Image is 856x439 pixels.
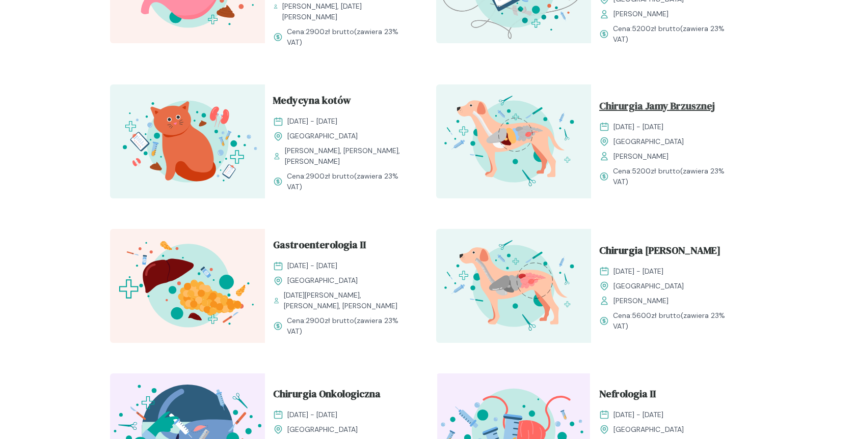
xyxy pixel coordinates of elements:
[273,386,381,405] span: Chirurgia Onkologiczna
[285,145,412,167] span: [PERSON_NAME], [PERSON_NAME], [PERSON_NAME]
[599,386,656,405] span: Nefrologia II
[436,229,591,343] img: ZpbG-x5LeNNTxNnM_ChiruTy%C5%82o_T.svg
[632,166,680,175] span: 5200 zł brutto
[273,237,412,256] a: Gastroenterologia II
[632,24,680,33] span: 5200 zł brutto
[599,98,738,118] a: Chirurgia Jamy Brzusznej
[599,98,715,118] span: Chirurgia Jamy Brzusznej
[599,243,720,262] span: Chirurgia [PERSON_NAME]
[613,166,738,187] span: Cena: (zawiera 23% VAT)
[287,171,412,192] span: Cena: (zawiera 23% VAT)
[287,275,358,286] span: [GEOGRAPHIC_DATA]
[613,23,738,45] span: Cena: (zawiera 23% VAT)
[287,131,358,141] span: [GEOGRAPHIC_DATA]
[273,93,351,112] span: Medycyna kotów
[110,229,265,343] img: ZxkxEIF3NbkBX8eR_GastroII_T.svg
[613,9,668,19] span: [PERSON_NAME]
[273,386,412,405] a: Chirurgia Onkologiczna
[436,84,591,198] img: aHfRokMqNJQqH-fc_ChiruJB_T.svg
[599,243,738,262] a: Chirurgia [PERSON_NAME]
[287,260,337,271] span: [DATE] - [DATE]
[287,116,337,127] span: [DATE] - [DATE]
[273,237,366,256] span: Gastroenterologia II
[613,296,668,306] span: [PERSON_NAME]
[613,151,668,162] span: [PERSON_NAME]
[287,26,412,48] span: Cena: (zawiera 23% VAT)
[613,136,684,147] span: [GEOGRAPHIC_DATA]
[287,409,337,420] span: [DATE] - [DATE]
[284,290,412,311] span: [DATE][PERSON_NAME], [PERSON_NAME], [PERSON_NAME]
[273,93,412,112] a: Medycyna kotów
[306,171,354,181] span: 2900 zł brutto
[613,424,684,435] span: [GEOGRAPHIC_DATA]
[613,281,684,291] span: [GEOGRAPHIC_DATA]
[110,84,265,198] img: aHfQZEMqNJQqH-e8_MedKot_T.svg
[613,409,663,420] span: [DATE] - [DATE]
[613,310,738,332] span: Cena: (zawiera 23% VAT)
[306,316,354,325] span: 2900 zł brutto
[613,122,663,132] span: [DATE] - [DATE]
[613,266,663,277] span: [DATE] - [DATE]
[599,386,738,405] a: Nefrologia II
[287,424,358,435] span: [GEOGRAPHIC_DATA]
[287,315,412,337] span: Cena: (zawiera 23% VAT)
[306,27,354,36] span: 2900 zł brutto
[632,311,681,320] span: 5600 zł brutto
